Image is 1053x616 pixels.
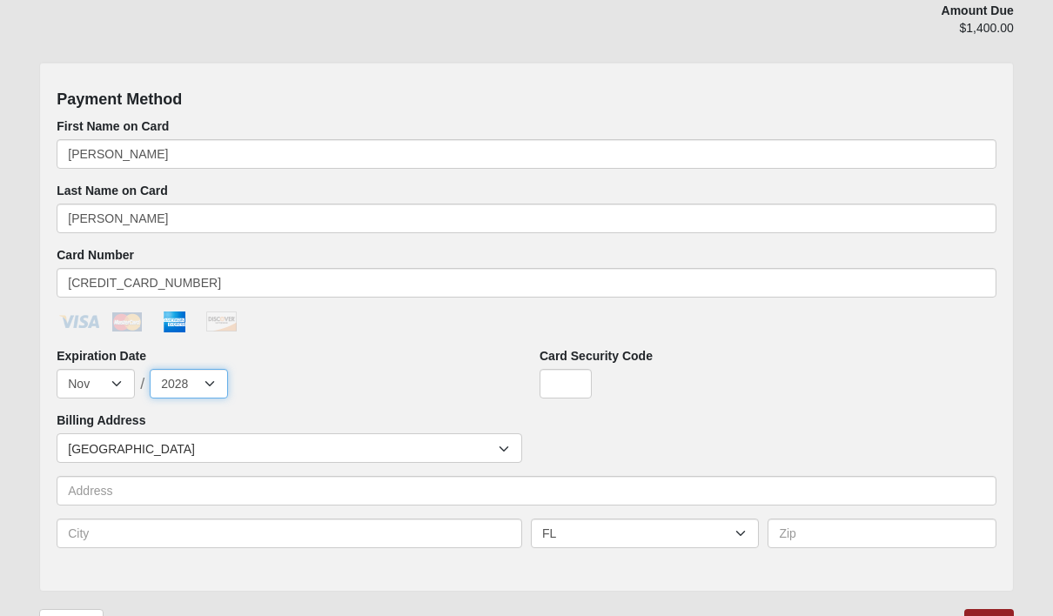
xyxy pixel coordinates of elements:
div: $1,400.00 [707,19,1014,49]
input: Zip [768,519,996,548]
label: Last Name on Card [57,182,168,199]
label: Expiration Date [57,347,146,365]
h4: Payment Method [57,90,996,110]
label: Amount Due [942,2,1014,19]
label: First Name on Card [57,117,169,135]
label: Billing Address [57,412,145,429]
label: Card Number [57,246,134,264]
span: [GEOGRAPHIC_DATA] [68,434,499,464]
span: / [140,376,144,392]
label: Card Security Code [540,347,653,365]
input: City [57,519,522,548]
input: Address [57,476,996,506]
